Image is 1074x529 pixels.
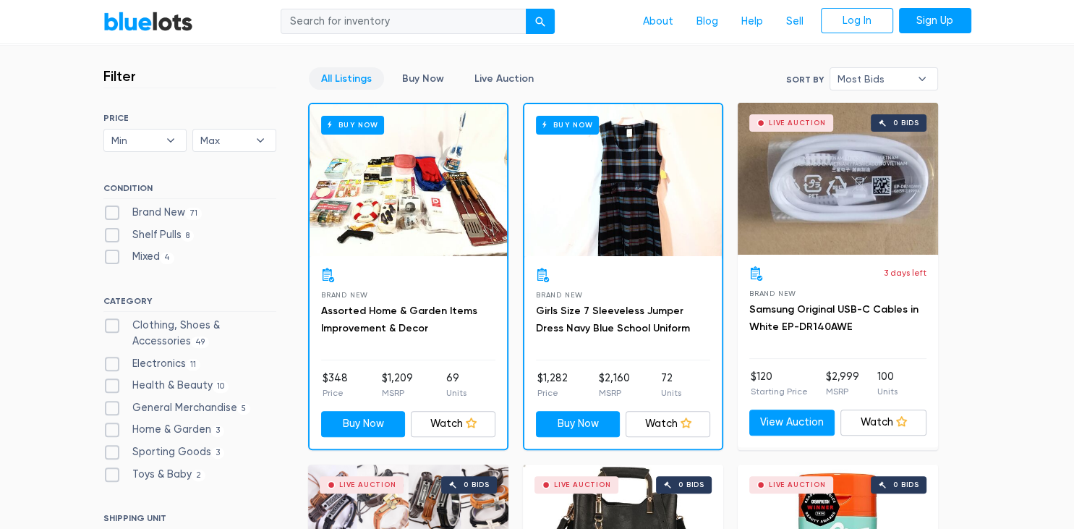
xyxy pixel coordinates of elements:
[749,410,835,436] a: View Auction
[339,481,396,488] div: Live Auction
[840,410,926,436] a: Watch
[536,305,690,334] a: Girls Size 7 Sleeveless Jumper Dress Navy Blue School Uniform
[103,318,276,349] label: Clothing, Shoes & Accessories
[462,67,546,90] a: Live Auction
[309,67,384,90] a: All Listings
[103,400,251,416] label: General Merchandise
[786,73,824,86] label: Sort By
[321,305,477,334] a: Assorted Home & Garden Items Improvement & Decor
[685,8,730,35] a: Blog
[537,371,568,399] li: $1,282
[821,8,893,34] a: Log In
[524,104,722,256] a: Buy Now
[103,422,225,438] label: Home & Garden
[103,356,201,372] label: Electronics
[749,303,919,333] a: Samsung Original USB-C Cables in White EP-DR140AWE
[191,337,210,348] span: 49
[381,371,412,399] li: $1,209
[103,113,276,123] h6: PRICE
[192,470,206,481] span: 2
[321,116,384,134] h6: Buy Now
[554,481,611,488] div: Live Auction
[464,481,490,488] div: 0 bids
[103,378,229,394] label: Health & Beauty
[599,386,630,399] p: MSRP
[826,385,859,398] p: MSRP
[411,411,495,437] a: Watch
[103,467,206,483] label: Toys & Baby
[775,8,815,35] a: Sell
[237,403,251,415] span: 5
[323,386,348,399] p: Price
[899,8,971,34] a: Sign Up
[826,369,859,398] li: $2,999
[323,371,348,399] li: $348
[893,119,919,127] div: 0 bids
[245,130,276,151] b: ▾
[213,381,229,392] span: 10
[103,227,195,243] label: Shelf Pulls
[749,289,796,297] span: Brand New
[310,104,507,256] a: Buy Now
[185,208,203,219] span: 71
[103,67,136,85] h3: Filter
[537,386,568,399] p: Price
[877,369,898,398] li: 100
[103,296,276,312] h6: CATEGORY
[200,130,248,151] span: Max
[751,385,808,398] p: Starting Price
[281,9,527,35] input: Search for inventory
[103,444,225,460] label: Sporting Goods
[884,266,926,279] p: 3 days left
[626,411,710,437] a: Watch
[751,369,808,398] li: $120
[160,253,175,264] span: 4
[111,130,159,151] span: Min
[182,230,195,242] span: 8
[211,447,225,459] span: 3
[631,8,685,35] a: About
[321,411,406,437] a: Buy Now
[661,386,681,399] p: Units
[103,183,276,199] h6: CONDITION
[155,130,186,151] b: ▾
[446,371,466,399] li: 69
[769,119,826,127] div: Live Auction
[321,291,368,299] span: Brand New
[211,426,225,437] span: 3
[103,205,203,221] label: Brand New
[446,386,466,399] p: Units
[536,411,621,437] a: Buy Now
[186,359,201,371] span: 11
[103,11,193,32] a: BlueLots
[678,481,704,488] div: 0 bids
[103,249,175,265] label: Mixed
[381,386,412,399] p: MSRP
[893,481,919,488] div: 0 bids
[599,371,630,399] li: $2,160
[877,385,898,398] p: Units
[390,67,456,90] a: Buy Now
[738,103,938,255] a: Live Auction 0 bids
[907,68,937,90] b: ▾
[536,116,599,134] h6: Buy Now
[838,68,910,90] span: Most Bids
[661,371,681,399] li: 72
[536,291,583,299] span: Brand New
[769,481,826,488] div: Live Auction
[730,8,775,35] a: Help
[103,513,276,529] h6: SHIPPING UNIT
